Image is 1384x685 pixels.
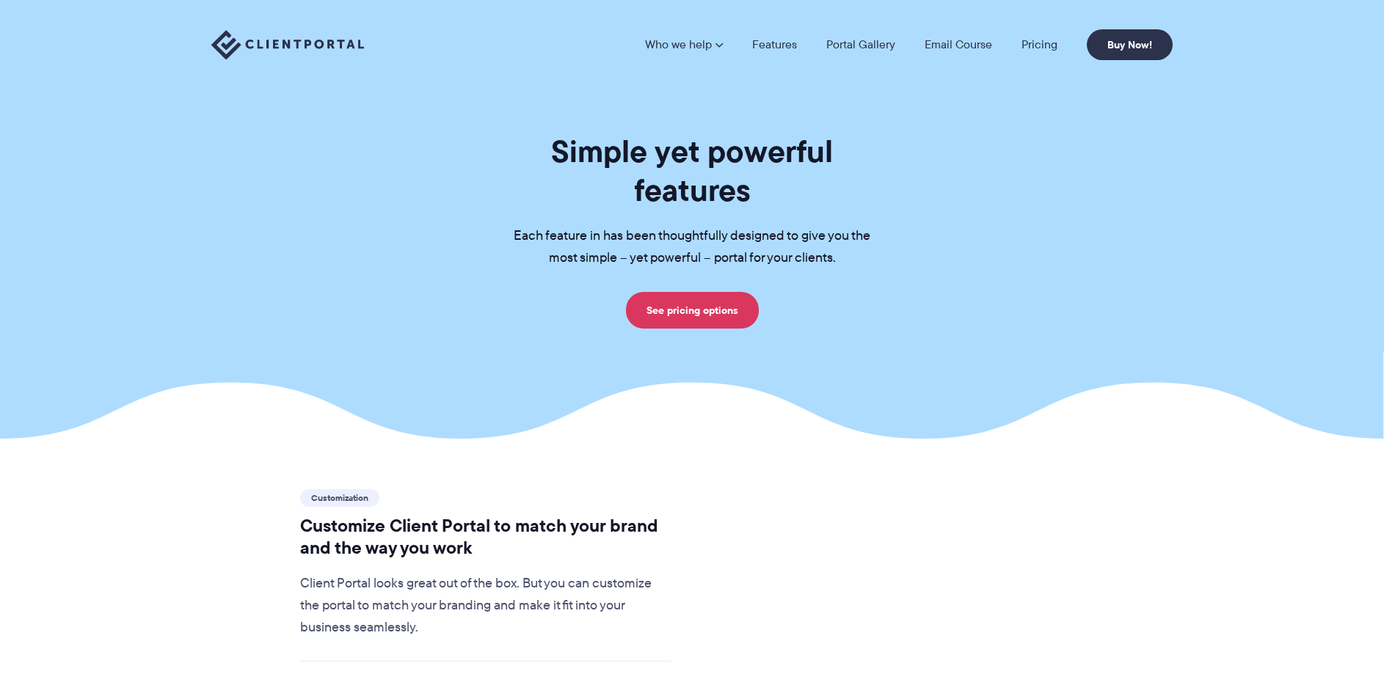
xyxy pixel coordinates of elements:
a: Buy Now! [1087,29,1173,60]
a: Who we help [645,39,723,51]
p: Each feature in has been thoughtfully designed to give you the most simple – yet powerful – porta... [490,225,894,269]
a: See pricing options [626,292,759,329]
p: Client Portal looks great out of the box. But you can customize the portal to match your branding... [300,573,671,639]
a: Pricing [1021,39,1057,51]
a: Features [752,39,797,51]
a: Email Course [925,39,992,51]
span: Customization [300,489,379,507]
h2: Customize Client Portal to match your brand and the way you work [300,515,671,559]
a: Portal Gallery [826,39,895,51]
h1: Simple yet powerful features [490,132,894,210]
